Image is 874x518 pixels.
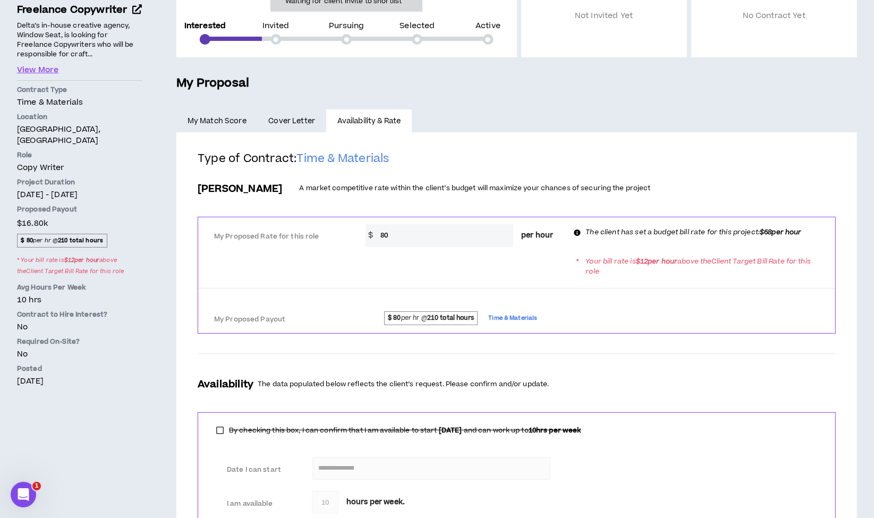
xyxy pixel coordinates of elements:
p: Invited [262,22,290,30]
label: My Proposed Rate for this role [214,227,342,246]
button: View More [17,64,58,76]
iframe: Intercom live chat [11,482,36,507]
a: Availability & Rate [326,109,412,133]
p: [DATE] - [DATE] [17,189,142,200]
p: Location [17,112,142,122]
strong: 210 total hours [427,313,474,322]
p: A market competitive rate within the client’s budget will maximize your chances of securing the p... [299,183,650,193]
h2: Type of Contract: [198,151,836,175]
p: Contract to Hire Interest? [17,310,142,319]
h3: Availability [198,377,253,392]
p: No [17,349,142,360]
span: 1 [32,482,41,490]
p: Delta’s in-house creative agency, Window Seat, is looking for Freelance Copywriters who will be r... [17,20,142,60]
p: Avg Hours Per Week [17,283,142,292]
label: I am available [227,495,288,513]
strong: $ 12 per hour [64,256,100,264]
span: Time & Materials [488,312,537,324]
strong: $ 80 [21,236,33,244]
strong: $ 12 per hour [636,257,678,266]
span: per hr @ [384,311,478,325]
b: $68 per hour [760,227,802,237]
p: Interested [184,22,226,30]
strong: $ 80 [388,313,401,322]
p: Your bill rate is above the Client Target Bill Rate for this role [586,257,826,277]
p: Project Duration [17,177,142,187]
p: [DATE] [17,376,142,387]
span: Time & Materials [296,151,389,166]
span: $16.80k [17,216,48,231]
p: [GEOGRAPHIC_DATA], [GEOGRAPHIC_DATA] [17,124,142,146]
h3: [PERSON_NAME] [198,182,282,196]
p: No [17,321,142,333]
span: Copy Writer [17,162,64,173]
span: per hour [521,230,553,241]
h5: My Proposal [176,74,857,92]
p: Pursuing [329,22,364,30]
p: Contract Type [17,85,142,95]
a: Freelance Copywriter [17,3,142,18]
p: The client has set a budget bill rate for this project: [586,227,801,237]
p: Selected [400,22,435,30]
p: The data populated below reflects the client’s request. Please confirm and/or update. [258,379,549,389]
strong: 210 total hours [58,236,103,244]
span: Cover Letter [268,115,315,127]
p: Time & Materials [17,97,142,108]
p: 10 hrs [17,294,142,305]
p: Posted [17,364,142,373]
b: 10 hrs per week [529,426,581,435]
p: Active [476,22,500,30]
p: Required On-Site? [17,337,142,346]
label: Date I can start [227,461,288,479]
span: * Your bill rate is above the Client Target Bill Rate for this role [17,253,142,278]
p: Proposed Payout [17,205,142,214]
span: $ [366,224,376,247]
a: My Match Score [176,109,258,133]
span: By checking this box, I can confirm that I am available to start and can work up to [229,426,581,435]
label: My Proposed Payout [214,310,342,329]
span: Freelance Copywriter [17,3,128,17]
b: [DATE] [437,426,464,435]
span: per hr @ [17,234,107,248]
p: Role [17,150,142,160]
span: hours per week. [346,497,405,508]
